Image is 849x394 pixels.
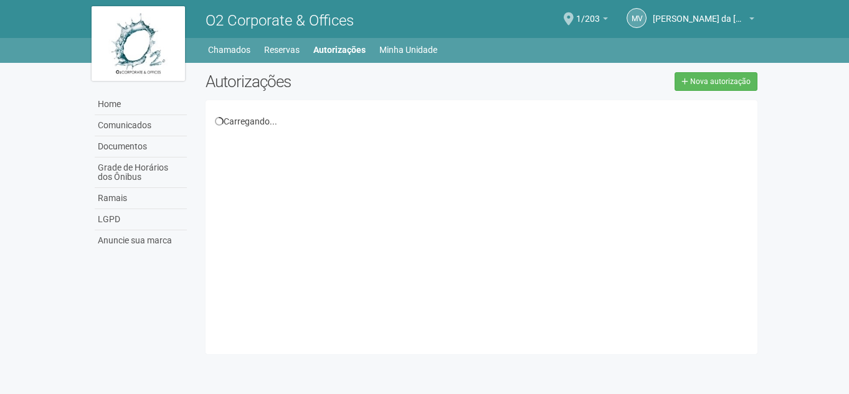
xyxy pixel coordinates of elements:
[215,116,749,127] div: Carregando...
[206,72,472,91] h2: Autorizações
[313,41,366,59] a: Autorizações
[95,136,187,157] a: Documentos
[95,157,187,188] a: Grade de Horários dos Ônibus
[379,41,437,59] a: Minha Unidade
[675,72,757,91] a: Nova autorização
[690,77,751,86] span: Nova autorização
[653,16,754,26] a: [PERSON_NAME] da [PERSON_NAME]
[208,41,250,59] a: Chamados
[92,6,185,81] img: logo.jpg
[95,209,187,230] a: LGPD
[95,115,187,136] a: Comunicados
[576,16,608,26] a: 1/203
[627,8,647,28] a: MV
[95,230,187,251] a: Anuncie sua marca
[95,94,187,115] a: Home
[576,2,600,24] span: 1/203
[206,12,354,29] span: O2 Corporate & Offices
[653,2,746,24] span: Marcus Vinicius da Silveira Costa
[264,41,300,59] a: Reservas
[95,188,187,209] a: Ramais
